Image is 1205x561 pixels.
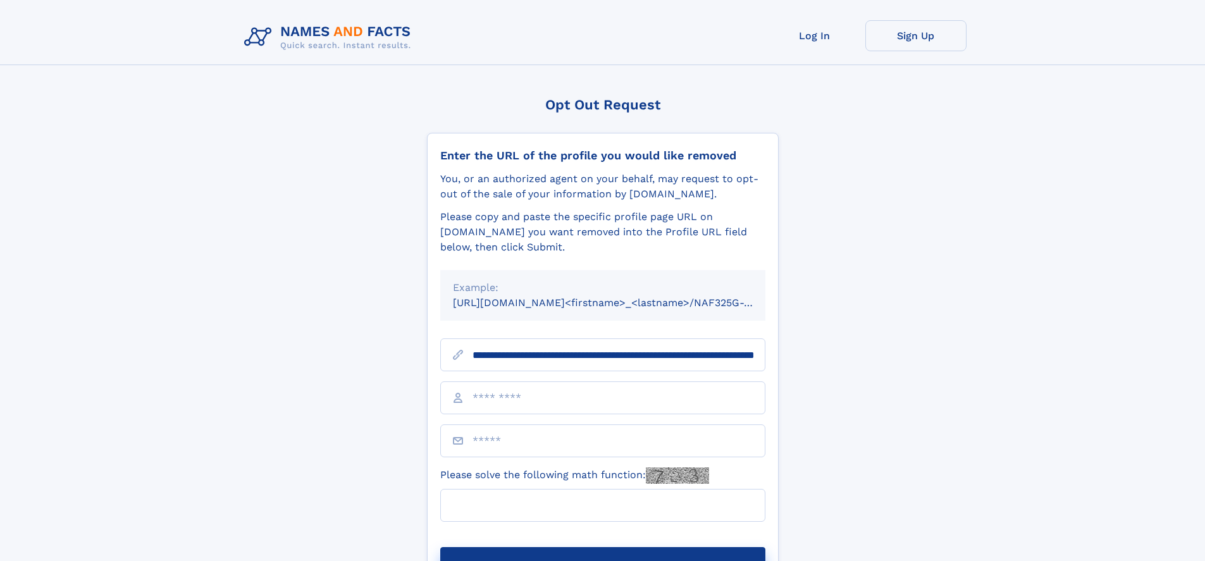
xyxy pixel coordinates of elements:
[440,171,765,202] div: You, or an authorized agent on your behalf, may request to opt-out of the sale of your informatio...
[764,20,865,51] a: Log In
[239,20,421,54] img: Logo Names and Facts
[440,209,765,255] div: Please copy and paste the specific profile page URL on [DOMAIN_NAME] you want removed into the Pr...
[440,149,765,163] div: Enter the URL of the profile you would like removed
[453,297,789,309] small: [URL][DOMAIN_NAME]<firstname>_<lastname>/NAF325G-xxxxxxxx
[427,97,779,113] div: Opt Out Request
[865,20,967,51] a: Sign Up
[453,280,753,295] div: Example:
[440,467,709,484] label: Please solve the following math function:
